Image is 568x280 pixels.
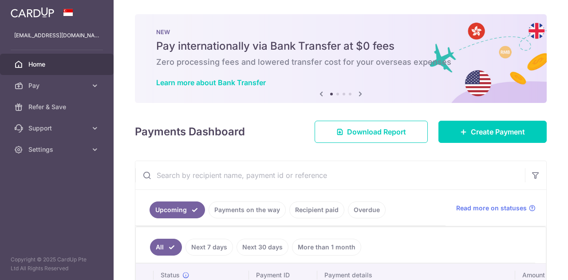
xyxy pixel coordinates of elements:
[28,145,87,154] span: Settings
[28,103,87,111] span: Refer & Save
[28,60,87,69] span: Home
[11,7,54,18] img: CardUp
[185,239,233,256] a: Next 7 days
[438,121,547,143] a: Create Payment
[289,201,344,218] a: Recipient paid
[456,204,527,213] span: Read more on statuses
[135,124,245,140] h4: Payments Dashboard
[315,121,428,143] a: Download Report
[150,201,205,218] a: Upcoming
[150,239,182,256] a: All
[156,28,525,35] p: NEW
[209,201,286,218] a: Payments on the way
[471,126,525,137] span: Create Payment
[292,239,361,256] a: More than 1 month
[348,201,386,218] a: Overdue
[456,204,536,213] a: Read more on statuses
[28,81,87,90] span: Pay
[156,57,525,67] h6: Zero processing fees and lowered transfer cost for your overseas expenses
[161,271,180,280] span: Status
[522,271,545,280] span: Amount
[14,31,99,40] p: [EMAIL_ADDRESS][DOMAIN_NAME]
[347,126,406,137] span: Download Report
[237,239,288,256] a: Next 30 days
[156,39,525,53] h5: Pay internationally via Bank Transfer at $0 fees
[156,78,266,87] a: Learn more about Bank Transfer
[135,14,547,103] img: Bank transfer banner
[28,124,87,133] span: Support
[135,161,525,189] input: Search by recipient name, payment id or reference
